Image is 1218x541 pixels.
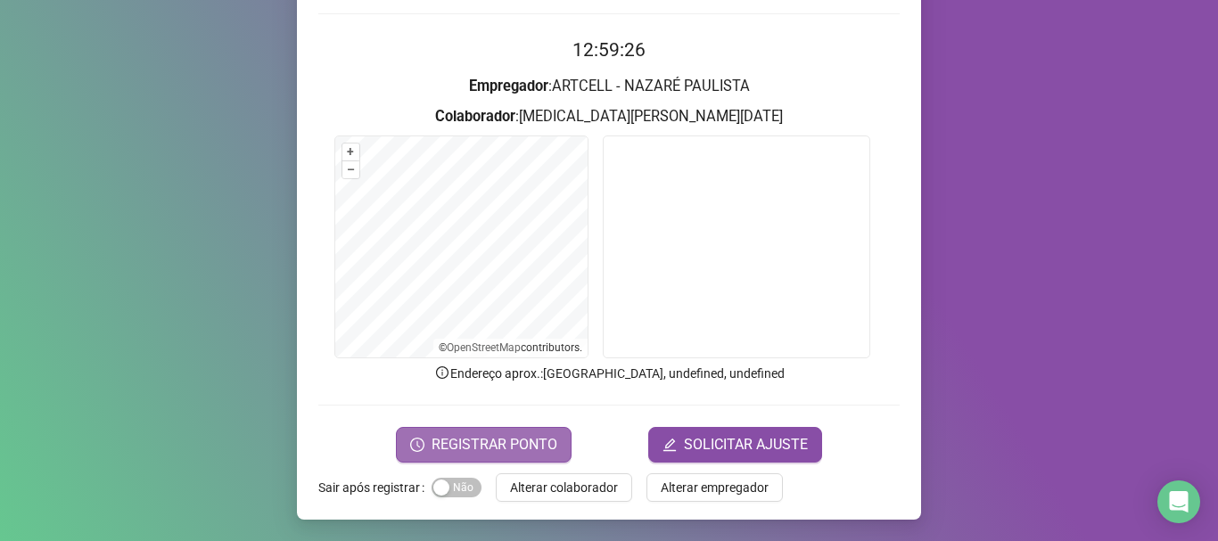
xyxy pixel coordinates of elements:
h3: : [MEDICAL_DATA][PERSON_NAME][DATE] [318,105,900,128]
button: REGISTRAR PONTO [396,427,572,463]
button: + [342,143,359,160]
span: info-circle [434,365,450,381]
button: editSOLICITAR AJUSTE [648,427,822,463]
strong: Empregador [469,78,548,94]
p: Endereço aprox. : [GEOGRAPHIC_DATA], undefined, undefined [318,364,900,383]
button: Alterar empregador [646,473,783,502]
a: OpenStreetMap [447,341,521,354]
span: Alterar colaborador [510,478,618,497]
div: Open Intercom Messenger [1157,480,1200,523]
span: clock-circle [410,438,424,452]
li: © contributors. [439,341,582,354]
span: REGISTRAR PONTO [432,434,557,455]
span: Alterar empregador [661,478,769,497]
span: edit [662,438,677,452]
label: Sair após registrar [318,473,432,502]
button: Alterar colaborador [496,473,632,502]
h3: : ARTCELL - NAZARÉ PAULISTA [318,75,900,98]
time: 12:59:26 [572,39,646,61]
button: – [342,161,359,178]
strong: Colaborador [435,108,515,125]
span: SOLICITAR AJUSTE [684,434,808,455]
